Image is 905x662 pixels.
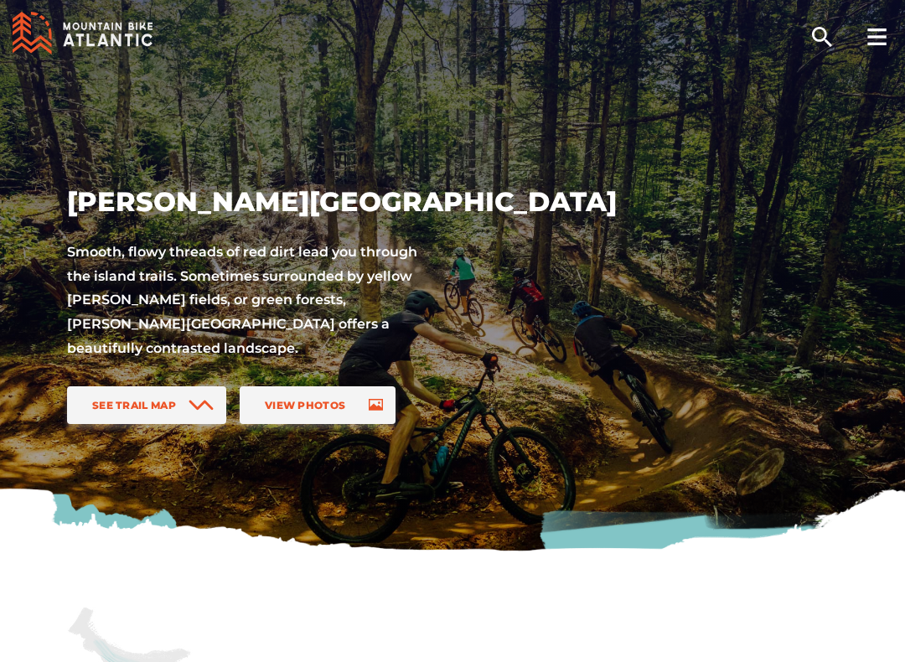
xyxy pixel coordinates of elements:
a: See Trail Map [67,386,226,424]
span: See Trail Map [92,399,176,411]
p: Smooth, flowy threads of red dirt lead you through the island trails. Sometimes surrounded by yel... [67,240,417,361]
ion-icon: search [809,23,835,50]
span: View Photos [265,399,345,411]
a: View Photos [240,386,396,424]
h1: [PERSON_NAME][GEOGRAPHIC_DATA] [67,184,620,220]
